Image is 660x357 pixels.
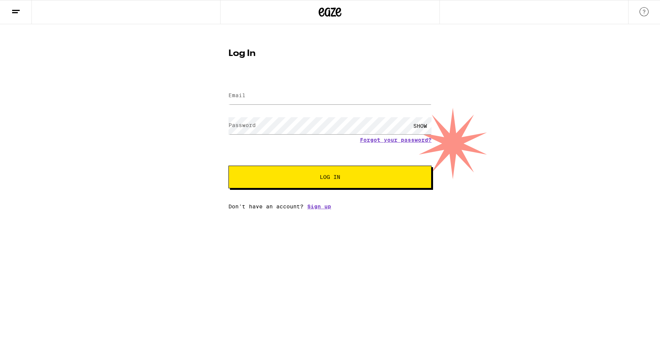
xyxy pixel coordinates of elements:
a: Sign up [307,203,331,210]
div: Don't have an account? [228,203,432,210]
div: SHOW [409,117,432,134]
label: Email [228,92,246,98]
label: Password [228,122,256,128]
a: Forgot your password? [360,137,432,143]
h1: Log In [228,49,432,58]
span: Log In [320,174,340,180]
button: Log In [228,166,432,188]
input: Email [228,87,432,104]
